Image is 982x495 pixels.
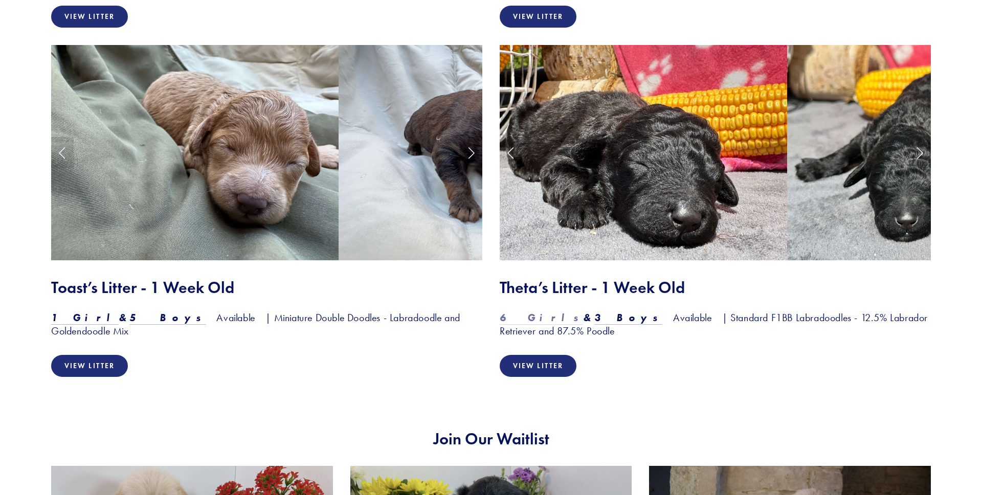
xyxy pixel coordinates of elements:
img: Lulu 1.jpg [500,45,787,261]
img: Waylon 1.jpg [339,45,626,261]
h3: Available | Miniature Double Doodles - Labradoodle and Goldendoodle Mix [51,311,482,337]
em: 1 Girl [51,311,119,324]
a: Previous Slide [500,137,522,168]
em: & [583,311,594,324]
a: 6 Girls [500,311,583,325]
em: & [119,311,130,324]
h2: Toast’s Litter - 1 Week Old [51,278,482,297]
a: View Litter [51,355,128,377]
em: 5 Boys [129,311,206,324]
img: Dolly 1.jpg [51,45,339,261]
a: 1 Girl [51,311,119,325]
a: Next Slide [908,137,931,168]
a: View Litter [500,355,576,377]
a: 5 Boys [129,311,206,325]
h2: Theta’s Litter - 1 Week Old [500,278,931,297]
a: Previous Slide [51,137,74,168]
a: Next Slide [460,137,482,168]
em: 6 Girls [500,311,583,324]
h3: Available | Standard F1BB Labradoodles - 12.5% Labrador Retriever and 87.5% Poodle [500,311,931,337]
h2: Join Our Waitlist [51,429,931,448]
em: 3 Boys [594,311,663,324]
a: 3 Boys [594,311,663,325]
a: View Litter [51,6,128,28]
a: View Litter [500,6,576,28]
